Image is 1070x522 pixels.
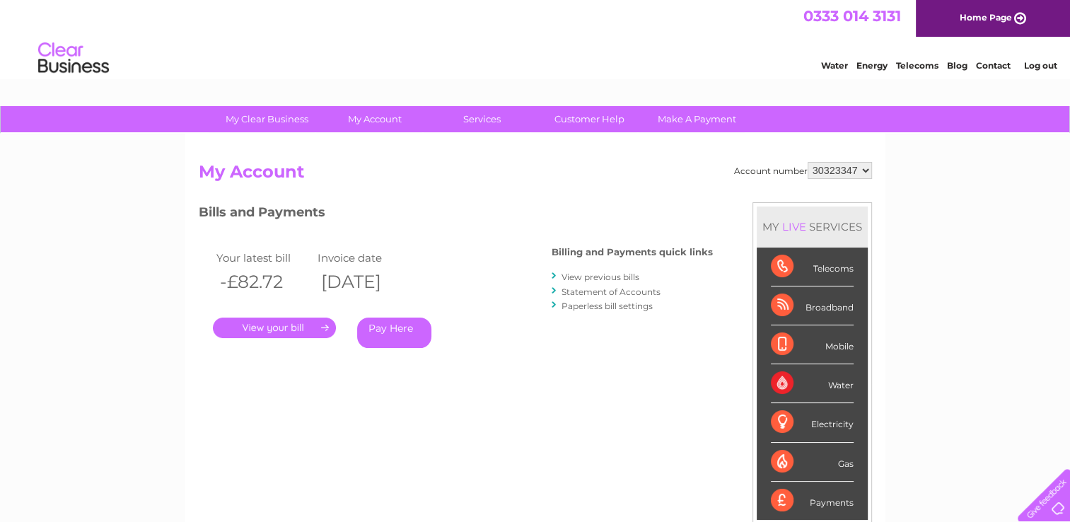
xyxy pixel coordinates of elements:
[37,37,110,80] img: logo.png
[213,267,315,296] th: -£82.72
[771,325,854,364] div: Mobile
[771,248,854,286] div: Telecoms
[552,247,713,257] h4: Billing and Payments quick links
[639,106,755,132] a: Make A Payment
[821,60,848,71] a: Water
[357,318,431,348] a: Pay Here
[209,106,325,132] a: My Clear Business
[976,60,1011,71] a: Contact
[1023,60,1057,71] a: Log out
[771,443,854,482] div: Gas
[562,272,639,282] a: View previous bills
[779,220,809,233] div: LIVE
[213,318,336,338] a: .
[202,8,870,69] div: Clear Business is a trading name of Verastar Limited (registered in [GEOGRAPHIC_DATA] No. 3667643...
[199,202,713,227] h3: Bills and Payments
[771,403,854,442] div: Electricity
[896,60,938,71] a: Telecoms
[531,106,648,132] a: Customer Help
[562,301,653,311] a: Paperless bill settings
[856,60,888,71] a: Energy
[771,286,854,325] div: Broadband
[314,248,416,267] td: Invoice date
[424,106,540,132] a: Services
[803,7,901,25] a: 0333 014 3131
[314,267,416,296] th: [DATE]
[199,162,872,189] h2: My Account
[213,248,315,267] td: Your latest bill
[562,286,661,297] a: Statement of Accounts
[771,482,854,520] div: Payments
[771,364,854,403] div: Water
[734,162,872,179] div: Account number
[316,106,433,132] a: My Account
[757,207,868,247] div: MY SERVICES
[947,60,967,71] a: Blog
